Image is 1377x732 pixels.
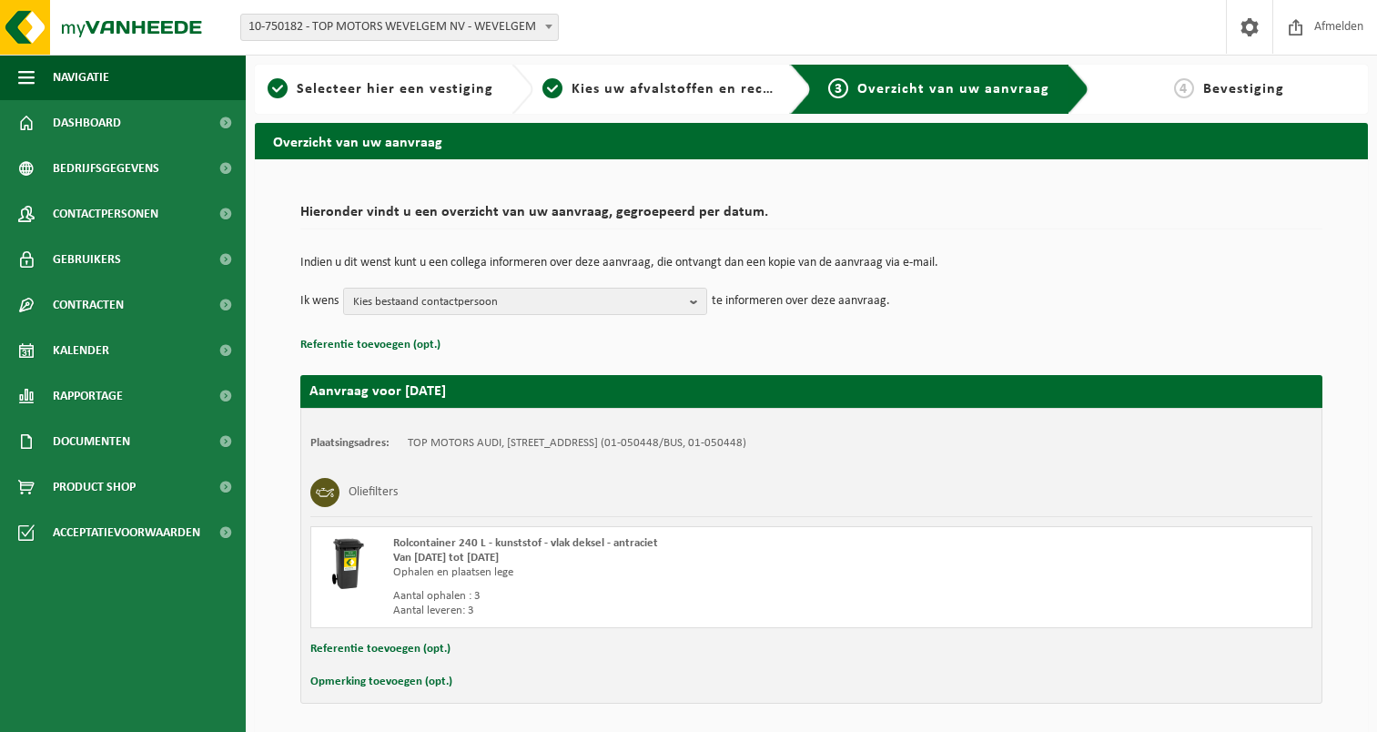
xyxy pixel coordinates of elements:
button: Referentie toevoegen (opt.) [300,333,440,357]
h2: Hieronder vindt u een overzicht van uw aanvraag, gegroepeerd per datum. [300,205,1322,229]
div: Aantal leveren: 3 [393,604,885,618]
span: Rapportage [53,373,123,419]
a: 1Selecteer hier een vestiging [264,78,497,100]
h2: Overzicht van uw aanvraag [255,123,1368,158]
span: Contracten [53,282,124,328]
p: Indien u dit wenst kunt u een collega informeren over deze aanvraag, die ontvangt dan een kopie v... [300,257,1322,269]
p: Ik wens [300,288,339,315]
span: Overzicht van uw aanvraag [857,82,1049,97]
span: Kalender [53,328,109,373]
a: 2Kies uw afvalstoffen en recipiënten [542,78,775,100]
span: Acceptatievoorwaarden [53,510,200,555]
h3: Oliefilters [349,478,398,507]
span: Dashboard [53,100,121,146]
div: Aantal ophalen : 3 [393,589,885,604]
span: Selecteer hier een vestiging [297,82,493,97]
span: Gebruikers [53,237,121,282]
span: 10-750182 - TOP MOTORS WEVELGEM NV - WEVELGEM [241,15,558,40]
span: Rolcontainer 240 L - kunststof - vlak deksel - antraciet [393,537,658,549]
button: Kies bestaand contactpersoon [343,288,707,315]
span: 2 [542,78,562,98]
span: Kies uw afvalstoffen en recipiënten [572,82,822,97]
span: 1 [268,78,288,98]
strong: Van [DATE] tot [DATE] [393,552,499,564]
div: Ophalen en plaatsen lege [393,565,885,580]
span: Bedrijfsgegevens [53,146,159,191]
p: te informeren over deze aanvraag. [712,288,890,315]
span: 4 [1174,78,1194,98]
span: 10-750182 - TOP MOTORS WEVELGEM NV - WEVELGEM [240,14,559,41]
span: 3 [828,78,848,98]
span: Bevestiging [1203,82,1284,97]
td: TOP MOTORS AUDI, [STREET_ADDRESS] (01-050448/BUS, 01-050448) [408,436,746,451]
button: Opmerking toevoegen (opt.) [310,670,452,694]
span: Navigatie [53,55,109,100]
span: Contactpersonen [53,191,158,237]
strong: Plaatsingsadres: [310,437,390,449]
span: Product Shop [53,464,136,510]
img: WB-0240-HPE-BK-01.png [320,536,375,591]
span: Kies bestaand contactpersoon [353,289,683,316]
span: Documenten [53,419,130,464]
button: Referentie toevoegen (opt.) [310,637,451,661]
strong: Aanvraag voor [DATE] [309,384,446,399]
